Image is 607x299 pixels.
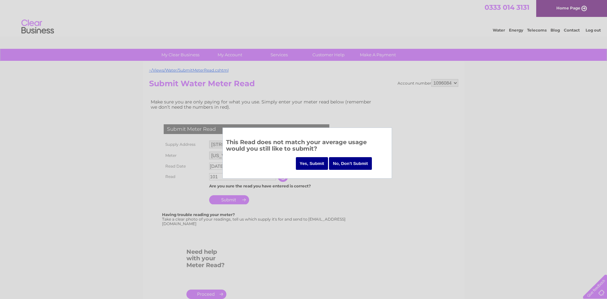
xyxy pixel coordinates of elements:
img: logo.png [21,17,54,37]
a: Log out [586,28,601,33]
a: Blog [550,28,560,33]
h3: This Read does not match your average usage would you still like to submit? [226,138,388,156]
a: Water [493,28,505,33]
a: Contact [564,28,580,33]
a: Telecoms [527,28,547,33]
input: No, Don't Submit [329,157,372,170]
a: 0333 014 3131 [485,3,529,11]
div: Clear Business is a trading name of Verastar Limited (registered in [GEOGRAPHIC_DATA] No. 3667643... [150,4,457,32]
input: Yes, Submit [296,157,328,170]
a: Energy [509,28,523,33]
